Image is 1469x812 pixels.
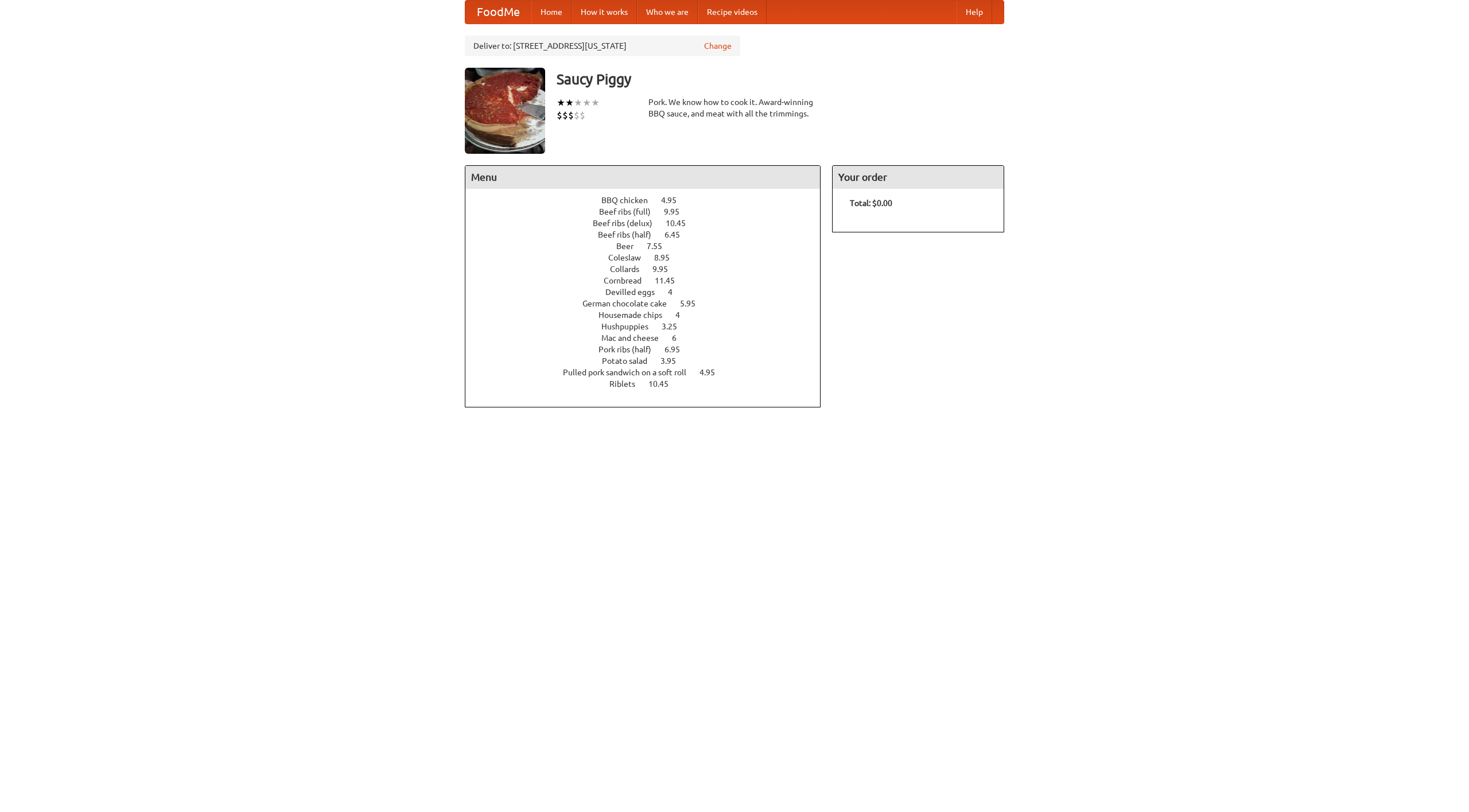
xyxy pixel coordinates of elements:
a: Housemade chips 4 [599,310,701,320]
li: ★ [565,96,574,109]
span: Mac and cheese [601,333,670,343]
li: $ [568,109,574,122]
span: Potato salad [602,356,659,366]
span: German chocolate cake [582,299,678,308]
a: Collards 9.95 [610,265,689,274]
span: Collards [610,265,651,274]
a: Potato salad 3.95 [602,356,697,366]
span: 6.95 [664,345,691,354]
span: Pulled pork sandwich on a soft roll [563,368,698,377]
a: German chocolate cake 5.95 [582,299,717,308]
li: $ [574,109,580,122]
span: Coleslaw [608,253,652,262]
a: Who we are [637,1,698,24]
span: Beef ribs (delux) [593,219,664,228]
a: Pork ribs (half) 6.95 [599,345,701,354]
b: Total: $0.00 [850,199,892,208]
h4: Your order [833,166,1004,189]
a: Beer 7.55 [616,242,683,251]
a: Riblets 10.45 [609,379,690,388]
span: Pork ribs (half) [599,345,663,354]
span: Devilled eggs [605,287,666,297]
span: Cornbread [604,276,653,285]
li: $ [562,109,568,122]
li: ★ [591,96,600,109]
span: 10.45 [648,379,680,388]
span: 3.95 [660,356,687,366]
img: angular.jpg [465,68,545,154]
li: $ [557,109,562,122]
a: Pulled pork sandwich on a soft roll 4.95 [563,368,736,377]
a: BBQ chicken 4.95 [601,196,698,205]
li: ★ [557,96,565,109]
li: ★ [574,96,582,109]
span: 9.95 [652,265,679,274]
span: 4 [675,310,691,320]
span: 10.45 [666,219,697,228]
a: Devilled eggs 4 [605,287,694,297]
span: Beef ribs (half) [598,230,663,239]
a: Mac and cheese 6 [601,333,698,343]
h3: Saucy Piggy [557,68,1004,91]
span: 6 [672,333,688,343]
a: FoodMe [465,1,531,24]
a: Change [704,40,732,52]
span: 5.95 [680,299,707,308]
span: 8.95 [654,253,681,262]
a: Beef ribs (delux) 10.45 [593,219,707,228]
span: 3.25 [662,322,689,331]
a: Cornbread 11.45 [604,276,696,285]
span: 9.95 [664,207,691,216]
div: Deliver to: [STREET_ADDRESS][US_STATE] [465,36,740,56]
span: Riblets [609,379,647,388]
span: 4.95 [699,368,726,377]
li: $ [580,109,585,122]
a: Beef ribs (half) 6.45 [598,230,701,239]
li: ★ [582,96,591,109]
span: 7.55 [647,242,674,251]
a: Coleslaw 8.95 [608,253,691,262]
a: Hushpuppies 3.25 [601,322,698,331]
a: Home [531,1,572,24]
span: Hushpuppies [601,322,660,331]
a: Recipe videos [698,1,767,24]
span: 6.45 [664,230,691,239]
span: Beer [616,242,645,251]
span: Housemade chips [599,310,674,320]
span: Beef ribs (full) [599,207,662,216]
div: Pork. We know how to cook it. Award-winning BBQ sauce, and meat with all the trimmings. [648,96,821,119]
span: 4 [668,287,684,297]
a: Help [957,1,992,24]
span: 4.95 [661,196,688,205]
h4: Menu [465,166,820,189]
span: BBQ chicken [601,196,659,205]
a: How it works [572,1,637,24]
span: 11.45 [655,276,686,285]
a: Beef ribs (full) 9.95 [599,207,701,216]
